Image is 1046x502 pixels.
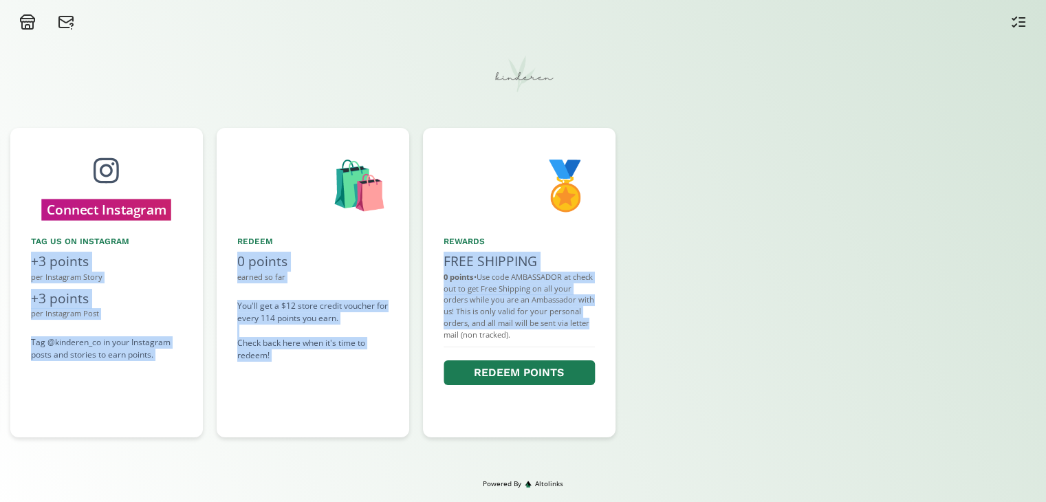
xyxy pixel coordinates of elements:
[31,336,182,361] div: Tag @kinderen_co in your Instagram posts and stories to earn points.
[535,479,563,489] span: Altolinks
[444,272,474,282] strong: 0 points
[444,272,595,341] div: • Use code AMBASSADOR at check out to get Free Shipping on all your orders while you are an Ambas...
[31,289,182,309] div: +3 points
[41,199,171,220] button: Connect Instagram
[525,481,532,488] img: favicon-32x32.png
[237,149,389,219] div: 🛍️
[237,272,389,283] div: earned so far
[237,300,389,362] div: You'll get a $12 store credit voucher for every 114 points you earn. Check back here when it's ti...
[444,360,595,386] button: Redeem points
[483,479,521,489] span: Powered By
[31,235,182,248] div: Tag us on Instagram
[237,235,389,248] div: Redeem
[31,308,182,320] div: per Instagram Post
[31,252,182,272] div: +3 points
[444,252,595,272] div: FREE SHIPPING
[31,272,182,283] div: per Instagram Story
[237,252,389,272] div: 0 points
[489,41,558,110] img: t9gvFYbm8xZn
[444,235,595,248] div: Rewards
[444,149,595,219] div: 🏅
